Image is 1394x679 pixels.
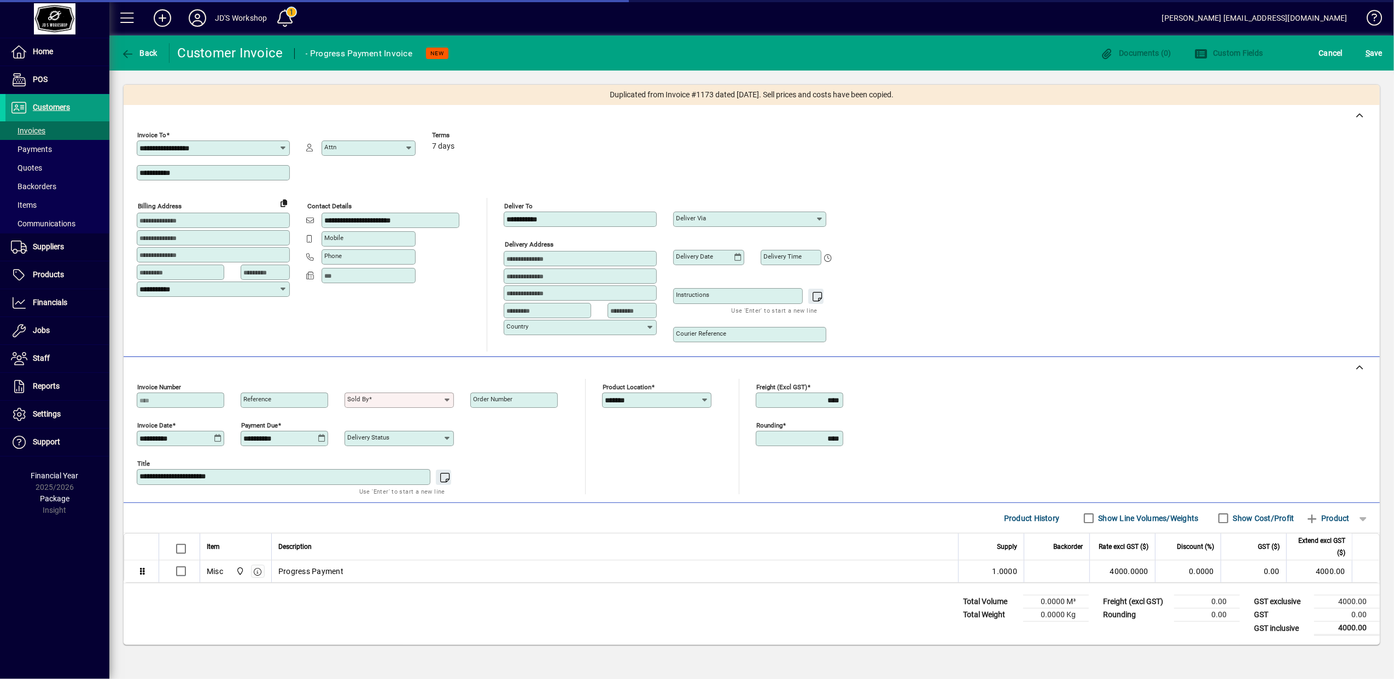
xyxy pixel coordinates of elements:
a: Financials [5,289,109,317]
a: POS [5,66,109,93]
a: Backorders [5,177,109,196]
td: 4000.00 [1286,560,1352,582]
td: 0.00 [1314,608,1380,622]
button: Back [118,43,160,63]
span: 7 days [432,142,454,151]
span: Quotes [11,163,42,172]
button: Product History [1000,508,1064,528]
label: Show Line Volumes/Weights [1096,513,1199,524]
mat-label: Invoice date [137,422,172,429]
span: Central [233,565,246,577]
td: 0.0000 M³ [1023,595,1089,608]
div: Customer Invoice [178,44,283,62]
div: [PERSON_NAME] [EMAIL_ADDRESS][DOMAIN_NAME] [1162,9,1348,27]
button: Custom Fields [1192,43,1266,63]
td: 4000.00 [1314,622,1380,635]
span: Documents (0) [1100,49,1171,57]
span: Reports [33,382,60,390]
div: - Progress Payment Invoice [306,45,413,62]
span: Backorders [11,182,56,191]
a: Suppliers [5,233,109,261]
mat-label: Payment due [241,422,278,429]
mat-hint: Use 'Enter' to start a new line [359,485,445,497]
span: Payments [11,145,52,154]
mat-label: Courier Reference [676,330,726,337]
span: Rate excl GST ($) [1099,541,1148,553]
mat-label: Country [506,323,528,330]
span: Custom Fields [1194,49,1263,57]
mat-label: Deliver To [504,202,533,210]
span: ave [1366,44,1383,62]
td: GST [1249,608,1314,622]
button: Add [145,8,180,28]
button: Profile [180,8,215,28]
td: 0.00 [1174,608,1240,622]
span: Supply [997,541,1017,553]
span: Financial Year [31,471,79,480]
span: Product History [1004,510,1060,527]
span: Product [1305,510,1350,527]
mat-label: Order number [473,395,512,403]
a: Items [5,196,109,214]
span: Cancel [1319,44,1343,62]
div: Misc [207,566,223,577]
span: Extend excl GST ($) [1293,535,1345,559]
app-page-header-button: Back [109,43,170,63]
a: Products [5,261,109,289]
td: Freight (excl GST) [1098,595,1174,608]
button: Save [1363,43,1385,63]
td: 0.00 [1174,595,1240,608]
mat-label: Invoice number [137,383,181,391]
a: Reports [5,373,109,400]
button: Cancel [1316,43,1346,63]
mat-label: Title [137,460,150,467]
mat-hint: Use 'Enter' to start a new line [732,304,818,317]
span: Invoices [11,126,45,135]
span: GST ($) [1258,541,1280,553]
a: Knowledge Base [1358,2,1380,38]
button: Copy to Delivery address [275,194,293,212]
a: Payments [5,140,109,159]
mat-label: Attn [324,143,336,151]
mat-label: Delivery date [676,253,713,260]
td: Total Volume [958,595,1023,608]
mat-label: Sold by [347,395,369,403]
span: 1.0000 [993,566,1018,577]
span: Customers [33,103,70,112]
span: Description [278,541,312,553]
td: 0.00 [1221,560,1286,582]
mat-label: Instructions [676,291,709,298]
a: Staff [5,345,109,372]
mat-label: Delivery status [347,434,389,441]
span: S [1366,49,1370,57]
mat-label: Reference [243,395,271,403]
td: 4000.00 [1314,595,1380,608]
button: Product [1300,508,1355,528]
label: Show Cost/Profit [1231,513,1294,524]
a: Jobs [5,317,109,344]
a: Support [5,429,109,456]
span: NEW [430,50,444,57]
td: 0.0000 Kg [1023,608,1089,622]
mat-label: Rounding [756,422,783,429]
span: Settings [33,409,61,418]
span: Backorder [1053,541,1083,553]
span: Jobs [33,326,50,335]
div: 4000.0000 [1096,566,1148,577]
span: Support [33,437,60,446]
td: GST inclusive [1249,622,1314,635]
span: Duplicated from Invoice #1173 dated [DATE]. Sell prices and costs have been copied. [610,89,894,101]
a: Settings [5,401,109,428]
a: Invoices [5,121,109,140]
span: Suppliers [33,242,64,251]
span: Package [40,494,69,503]
mat-label: Deliver via [676,214,706,222]
span: Terms [432,132,498,139]
mat-label: Delivery time [763,253,802,260]
td: Rounding [1098,608,1174,622]
span: Financials [33,298,67,307]
mat-label: Product location [603,383,651,391]
button: Documents (0) [1098,43,1174,63]
td: GST exclusive [1249,595,1314,608]
td: 0.0000 [1155,560,1221,582]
